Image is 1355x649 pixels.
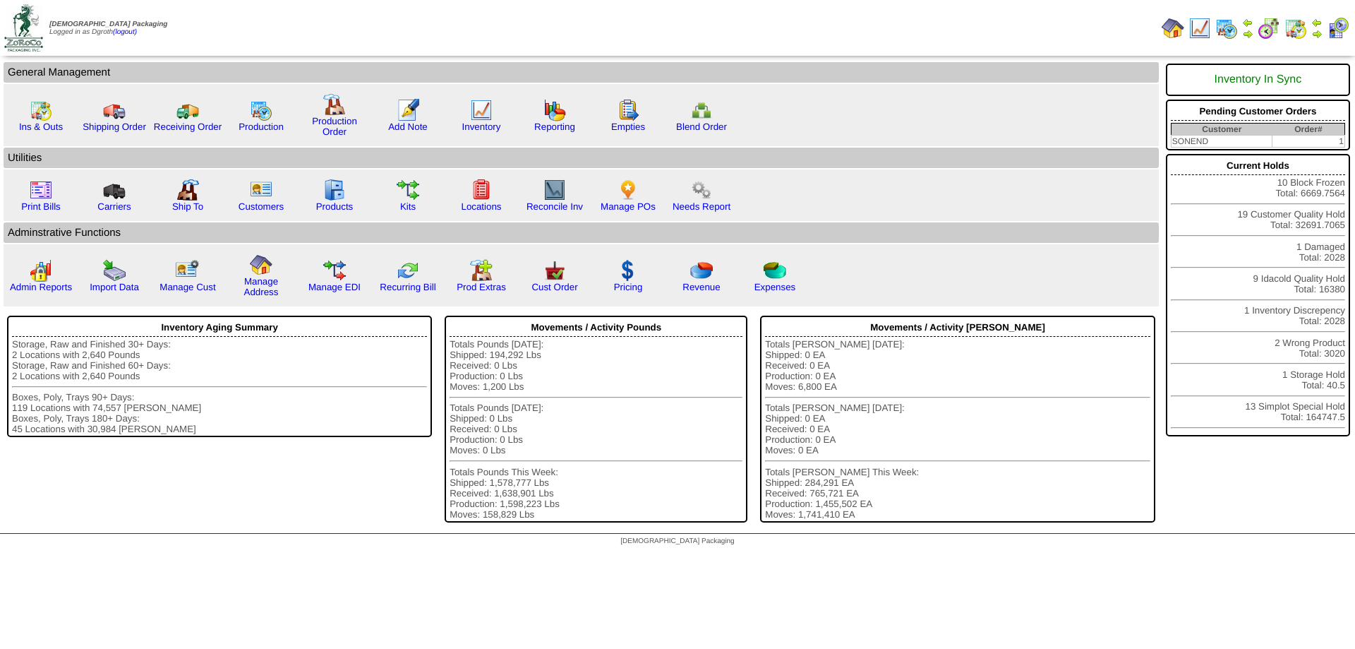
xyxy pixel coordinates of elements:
[239,121,284,132] a: Production
[250,254,272,276] img: home.gif
[1171,136,1272,148] td: SONEND
[690,179,713,201] img: workflow.png
[159,282,215,292] a: Manage Cust
[1311,28,1323,40] img: arrowright.gif
[83,121,146,132] a: Shipping Order
[1272,124,1345,136] th: Order#
[19,121,63,132] a: Ins & Outs
[388,121,428,132] a: Add Note
[526,201,583,212] a: Reconcile Inv
[308,282,361,292] a: Manage EDI
[397,259,419,282] img: reconcile.gif
[1284,17,1307,40] img: calendarinout.gif
[323,179,346,201] img: cabinet.gif
[397,99,419,121] img: orders.gif
[1242,28,1253,40] img: arrowright.gif
[617,179,639,201] img: po.png
[765,339,1150,520] div: Totals [PERSON_NAME] [DATE]: Shipped: 0 EA Received: 0 EA Production: 0 EA Moves: 6,800 EA Totals...
[617,99,639,121] img: workorder.gif
[103,259,126,282] img: import.gif
[4,62,1159,83] td: General Management
[323,259,346,282] img: edi.gif
[543,99,566,121] img: graph.gif
[244,276,279,297] a: Manage Address
[534,121,575,132] a: Reporting
[601,201,656,212] a: Manage POs
[1311,17,1323,28] img: arrowleft.gif
[543,179,566,201] img: line_graph2.gif
[1171,66,1345,93] div: Inventory In Sync
[543,259,566,282] img: cust_order.png
[620,537,734,545] span: [DEMOGRAPHIC_DATA] Packaging
[1272,136,1345,148] td: 1
[531,282,577,292] a: Cust Order
[470,259,493,282] img: prodextras.gif
[312,116,357,137] a: Production Order
[1166,154,1350,436] div: 10 Block Frozen Total: 6669.7564 19 Customer Quality Hold Total: 32691.7065 1 Damaged Total: 2028...
[4,222,1159,243] td: Adminstrative Functions
[12,318,427,337] div: Inventory Aging Summary
[21,201,61,212] a: Print Bills
[1327,17,1349,40] img: calendarcustomer.gif
[176,179,199,201] img: factory2.gif
[764,259,786,282] img: pie_chart2.png
[30,99,52,121] img: calendarinout.gif
[323,93,346,116] img: factory.gif
[461,201,501,212] a: Locations
[1215,17,1238,40] img: calendarprod.gif
[676,121,727,132] a: Blend Order
[30,259,52,282] img: graph2.png
[673,201,730,212] a: Needs Report
[765,318,1150,337] div: Movements / Activity [PERSON_NAME]
[614,282,643,292] a: Pricing
[113,28,137,36] a: (logout)
[4,4,43,52] img: zoroco-logo-small.webp
[462,121,501,132] a: Inventory
[49,20,167,36] span: Logged in as Dgroth
[250,99,272,121] img: calendarprod.gif
[103,179,126,201] img: truck3.gif
[250,179,272,201] img: customers.gif
[450,318,742,337] div: Movements / Activity Pounds
[175,259,201,282] img: managecust.png
[457,282,506,292] a: Prod Extras
[12,339,427,434] div: Storage, Raw and Finished 30+ Days: 2 Locations with 2,640 Pounds Storage, Raw and Finished 60+ D...
[690,259,713,282] img: pie_chart.png
[470,179,493,201] img: locations.gif
[690,99,713,121] img: network.png
[611,121,645,132] a: Empties
[1162,17,1184,40] img: home.gif
[176,99,199,121] img: truck2.gif
[49,20,167,28] span: [DEMOGRAPHIC_DATA] Packaging
[30,179,52,201] img: invoice2.gif
[103,99,126,121] img: truck.gif
[10,282,72,292] a: Admin Reports
[400,201,416,212] a: Kits
[450,339,742,520] div: Totals Pounds [DATE]: Shipped: 194,292 Lbs Received: 0 Lbs Production: 0 Lbs Moves: 1,200 Lbs Tot...
[1258,17,1280,40] img: calendarblend.gif
[397,179,419,201] img: workflow.gif
[154,121,222,132] a: Receiving Order
[316,201,354,212] a: Products
[1188,17,1211,40] img: line_graph.gif
[682,282,720,292] a: Revenue
[4,148,1159,168] td: Utilities
[470,99,493,121] img: line_graph.gif
[754,282,796,292] a: Expenses
[1242,17,1253,28] img: arrowleft.gif
[1171,124,1272,136] th: Customer
[239,201,284,212] a: Customers
[90,282,139,292] a: Import Data
[380,282,435,292] a: Recurring Bill
[617,259,639,282] img: dollar.gif
[97,201,131,212] a: Carriers
[1171,102,1345,121] div: Pending Customer Orders
[172,201,203,212] a: Ship To
[1171,157,1345,175] div: Current Holds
